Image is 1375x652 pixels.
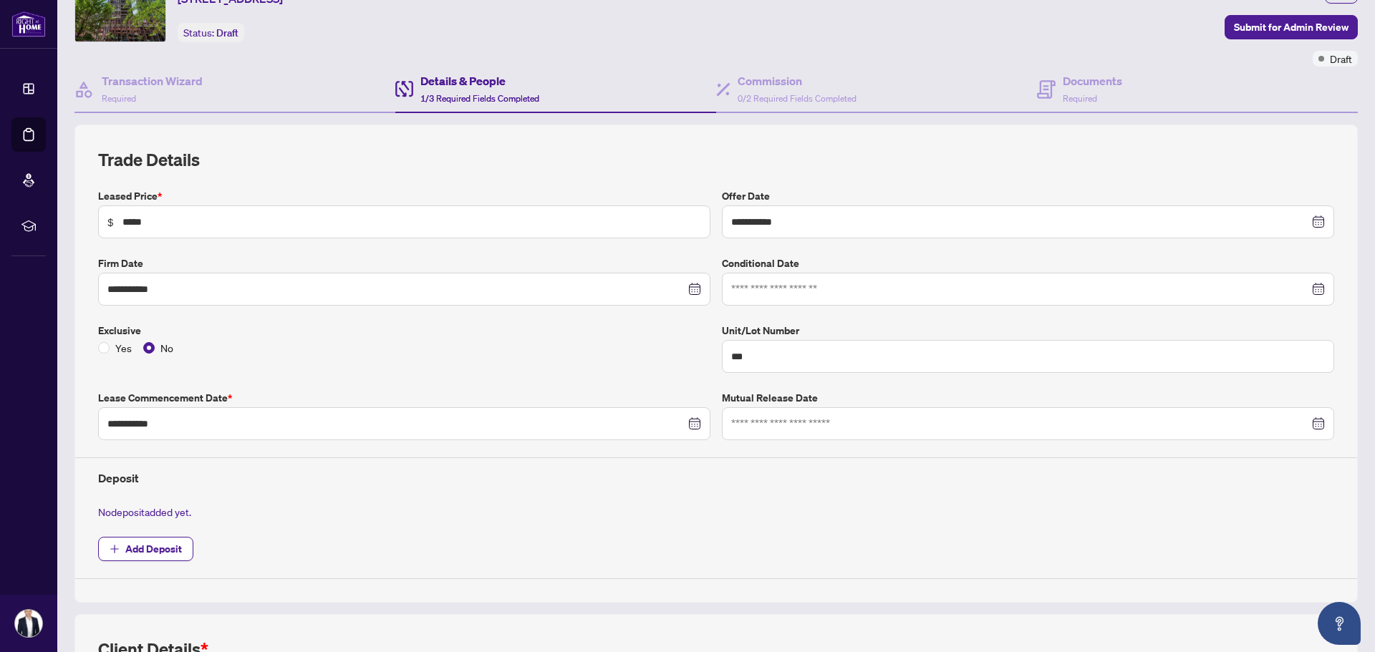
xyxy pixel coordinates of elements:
h4: Details & People [420,72,539,89]
span: 0/2 Required Fields Completed [738,93,857,104]
span: Submit for Admin Review [1234,16,1349,39]
span: 1/3 Required Fields Completed [420,93,539,104]
h2: Trade Details [98,148,1334,171]
span: No deposit added yet. [98,505,191,518]
h4: Deposit [98,469,1334,487]
span: No [155,340,179,356]
label: Conditional Date [722,256,1334,271]
span: plus [110,544,120,554]
label: Offer Date [722,188,1334,204]
span: Draft [216,26,238,39]
span: Yes [110,340,137,356]
span: Required [102,93,136,104]
label: Lease Commencement Date [98,390,710,406]
label: Unit/Lot Number [722,323,1334,339]
h4: Commission [738,72,857,89]
img: Profile Icon [15,610,42,637]
button: Add Deposit [98,537,193,561]
label: Firm Date [98,256,710,271]
button: Open asap [1318,602,1361,645]
img: logo [11,11,46,37]
span: Draft [1330,51,1352,67]
button: Submit for Admin Review [1225,15,1358,39]
span: Add Deposit [125,537,182,560]
span: Required [1063,93,1097,104]
div: Status: [178,23,244,42]
label: Mutual Release Date [722,390,1334,406]
label: Leased Price [98,188,710,204]
h4: Transaction Wizard [102,72,203,89]
h4: Documents [1063,72,1122,89]
span: $ [107,214,114,230]
label: Exclusive [98,323,710,339]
